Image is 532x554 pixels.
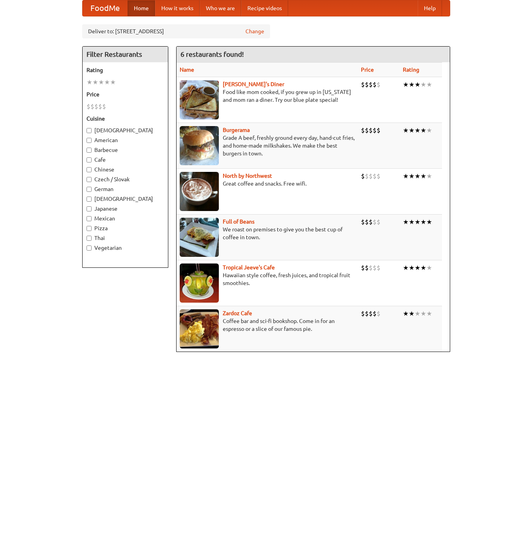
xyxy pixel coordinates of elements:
[403,67,419,73] a: Rating
[361,80,365,89] li: $
[403,126,409,135] li: ★
[373,263,377,272] li: $
[426,218,432,226] li: ★
[87,90,164,98] h5: Price
[180,172,219,211] img: north.jpg
[409,172,415,180] li: ★
[110,78,116,87] li: ★
[223,173,272,179] a: North by Northwest
[420,80,426,89] li: ★
[369,172,373,180] li: $
[369,218,373,226] li: $
[90,102,94,111] li: $
[180,309,219,348] img: zardoz.jpg
[403,309,409,318] li: ★
[87,244,164,252] label: Vegetarian
[83,0,128,16] a: FoodMe
[373,126,377,135] li: $
[180,51,244,58] ng-pluralize: 6 restaurants found!
[361,67,374,73] a: Price
[403,263,409,272] li: ★
[415,309,420,318] li: ★
[87,195,164,203] label: [DEMOGRAPHIC_DATA]
[365,126,369,135] li: $
[98,78,104,87] li: ★
[87,206,92,211] input: Japanese
[426,80,432,89] li: ★
[87,128,92,133] input: [DEMOGRAPHIC_DATA]
[87,167,92,172] input: Chinese
[361,126,365,135] li: $
[92,78,98,87] li: ★
[87,166,164,173] label: Chinese
[426,126,432,135] li: ★
[409,218,415,226] li: ★
[223,81,284,87] b: [PERSON_NAME]'s Diner
[180,226,355,241] p: We roast on premises to give you the best cup of coffee in town.
[415,80,420,89] li: ★
[409,263,415,272] li: ★
[409,309,415,318] li: ★
[87,197,92,202] input: [DEMOGRAPHIC_DATA]
[94,102,98,111] li: $
[420,263,426,272] li: ★
[98,102,102,111] li: $
[377,263,381,272] li: $
[361,309,365,318] li: $
[377,126,381,135] li: $
[87,148,92,153] input: Barbecue
[223,264,275,271] a: Tropical Jeeve's Cafe
[418,0,442,16] a: Help
[420,172,426,180] li: ★
[87,215,164,222] label: Mexican
[369,263,373,272] li: $
[369,126,373,135] li: $
[426,309,432,318] li: ★
[426,172,432,180] li: ★
[373,309,377,318] li: $
[87,126,164,134] label: [DEMOGRAPHIC_DATA]
[87,216,92,221] input: Mexican
[87,136,164,144] label: American
[180,134,355,157] p: Grade A beef, freshly ground every day, hand-cut fries, and home-made milkshakes. We make the bes...
[426,263,432,272] li: ★
[409,126,415,135] li: ★
[180,180,355,188] p: Great coffee and snacks. Free wifi.
[373,172,377,180] li: $
[415,218,420,226] li: ★
[87,236,92,241] input: Thai
[403,172,409,180] li: ★
[420,309,426,318] li: ★
[377,80,381,89] li: $
[87,234,164,242] label: Thai
[365,309,369,318] li: $
[82,24,270,38] div: Deliver to: [STREET_ADDRESS]
[155,0,200,16] a: How it works
[377,309,381,318] li: $
[415,172,420,180] li: ★
[241,0,288,16] a: Recipe videos
[87,177,92,182] input: Czech / Slovak
[223,310,252,316] b: Zardoz Cafe
[87,146,164,154] label: Barbecue
[104,78,110,87] li: ★
[361,263,365,272] li: $
[180,126,219,165] img: burgerama.jpg
[373,80,377,89] li: $
[180,218,219,257] img: beans.jpg
[87,157,92,162] input: Cafe
[180,271,355,287] p: Hawaiian style coffee, fresh juices, and tropical fruit smoothies.
[87,138,92,143] input: American
[377,218,381,226] li: $
[87,78,92,87] li: ★
[415,126,420,135] li: ★
[102,102,106,111] li: $
[245,27,264,35] a: Change
[87,226,92,231] input: Pizza
[87,66,164,74] h5: Rating
[128,0,155,16] a: Home
[223,218,254,225] a: Full of Beans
